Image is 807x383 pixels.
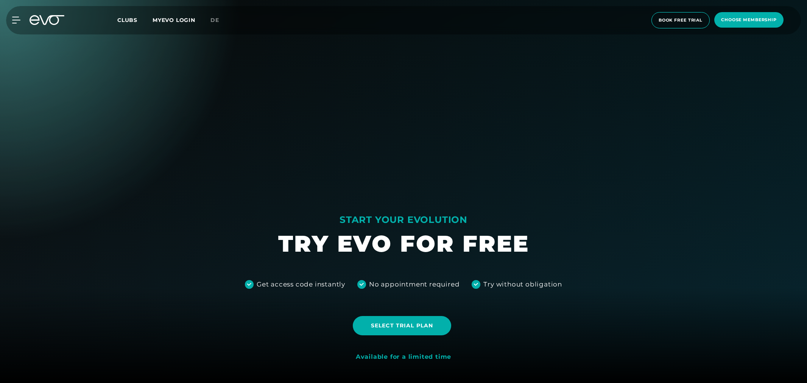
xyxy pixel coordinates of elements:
[712,12,786,28] a: choose membership
[353,310,454,341] a: Select trial plan
[649,12,712,28] a: book free trial
[721,17,777,23] span: choose membership
[659,17,703,23] span: book free trial
[210,16,228,25] a: de
[369,280,460,290] div: No appointment required
[371,322,433,330] span: Select trial plan
[356,353,451,361] div: Available for a limited time
[257,280,345,290] div: Get access code instantly
[117,16,153,23] a: Clubs
[210,17,219,23] span: de
[117,17,137,23] span: Clubs
[278,214,529,226] div: START YOUR EVOLUTION
[153,17,195,23] a: MYEVO LOGIN
[483,280,562,290] div: Try without obligation
[278,229,529,258] h1: TRY EVO FOR FREE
